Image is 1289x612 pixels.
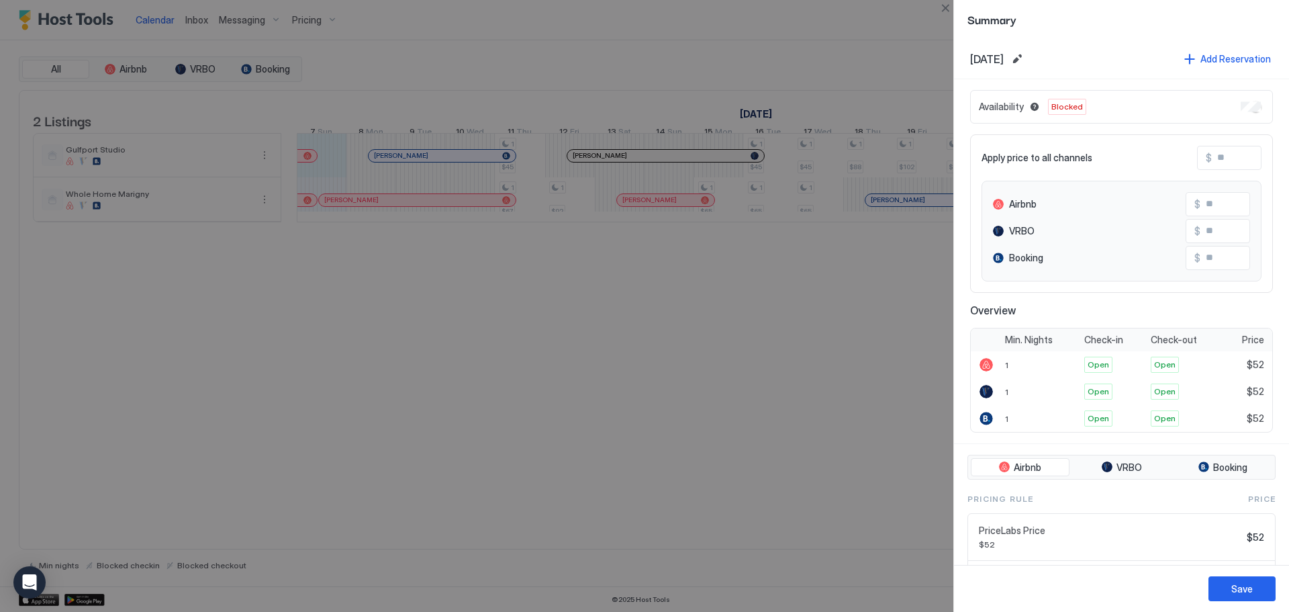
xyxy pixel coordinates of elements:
span: VRBO [1009,225,1035,237]
button: Edit date range [1009,51,1025,67]
span: Open [1088,386,1109,398]
span: Summary [967,11,1276,28]
span: $ [1194,198,1200,210]
span: Booking [1009,252,1043,264]
span: Availability [979,101,1024,113]
span: $ [1194,225,1200,237]
span: $52 [1247,359,1264,371]
span: Open [1088,359,1109,371]
span: Pricing Rule [967,493,1033,505]
div: Save [1231,582,1253,596]
span: Overview [970,304,1273,317]
span: Booking [1213,462,1247,474]
div: Open Intercom Messenger [13,566,46,599]
button: Blocked dates override all pricing rules and remain unavailable until manually unblocked [1027,99,1043,115]
span: Open [1088,412,1109,425]
span: Open [1154,412,1176,425]
span: $52 [1247,412,1264,425]
span: Airbnb [1014,462,1041,474]
span: Price [1248,493,1276,505]
span: 1 [1005,414,1008,424]
button: Save [1208,576,1276,601]
span: $ [1194,252,1200,264]
span: Price [1242,334,1264,346]
span: Blocked [1051,101,1083,113]
button: Add Reservation [1182,50,1273,68]
span: Apply price to all channels [982,152,1092,164]
span: $52 [1247,386,1264,398]
span: [DATE] [970,52,1004,66]
span: $ [1206,152,1212,164]
span: Airbnb [1009,198,1037,210]
button: Booking [1174,458,1272,477]
div: Add Reservation [1200,52,1271,66]
span: Open [1154,386,1176,398]
button: VRBO [1072,458,1171,477]
button: Airbnb [971,458,1069,477]
div: tab-group [967,455,1276,480]
span: Min. Nights [1005,334,1053,346]
span: 1 [1005,360,1008,370]
span: $52 [979,539,1241,550]
span: Check-in [1084,334,1123,346]
span: PriceLabs Price [979,525,1241,537]
span: VRBO [1116,462,1142,474]
span: Open [1154,359,1176,371]
span: $52 [1247,531,1264,543]
span: 1 [1005,387,1008,397]
span: Check-out [1151,334,1197,346]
